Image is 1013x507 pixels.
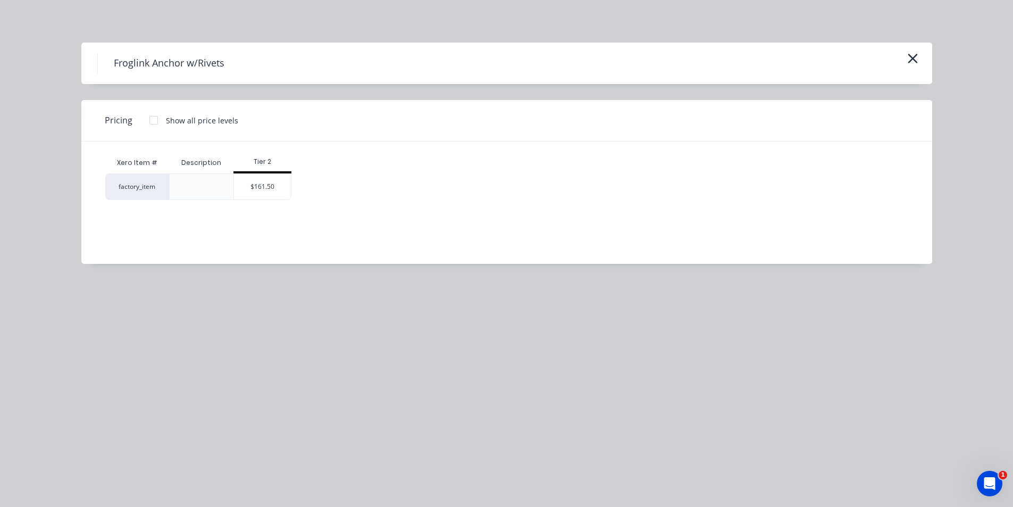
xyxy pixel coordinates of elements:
div: Tier 2 [233,157,291,167]
div: $161.50 [234,174,291,200]
span: 1 [999,471,1007,479]
span: Pricing [105,114,132,127]
div: Description [173,149,230,176]
div: Show all price levels [166,115,238,126]
div: factory_item [105,173,169,200]
h4: Froglink Anchor w/Rivets [97,53,240,73]
iframe: Intercom live chat [977,471,1002,496]
div: Xero Item # [105,152,169,173]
